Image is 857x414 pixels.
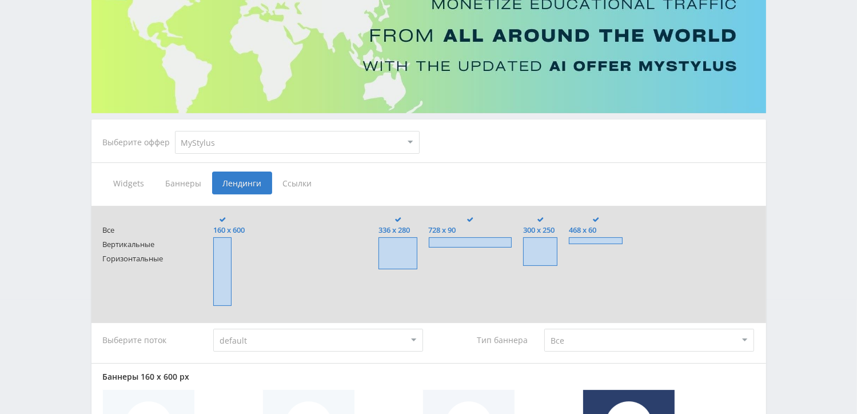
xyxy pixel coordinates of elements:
span: Widgets [103,172,155,194]
span: Вертикальные [103,240,191,249]
div: Тип баннера [434,329,533,352]
div: Баннеры 160 x 600 px [103,372,755,381]
div: Выберите поток [103,329,202,352]
span: Горизонтальные [103,254,191,263]
span: Ссылки [272,172,323,194]
span: Все [103,226,191,234]
span: Лендинги [212,172,272,194]
span: Баннеры [155,172,212,194]
span: 160 x 600 [213,226,245,234]
div: Выберите оффер [103,138,175,147]
span: 728 x 90 [429,226,512,234]
span: 336 x 280 [378,226,417,234]
span: 300 x 250 [523,226,557,234]
span: 468 x 60 [569,226,623,234]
